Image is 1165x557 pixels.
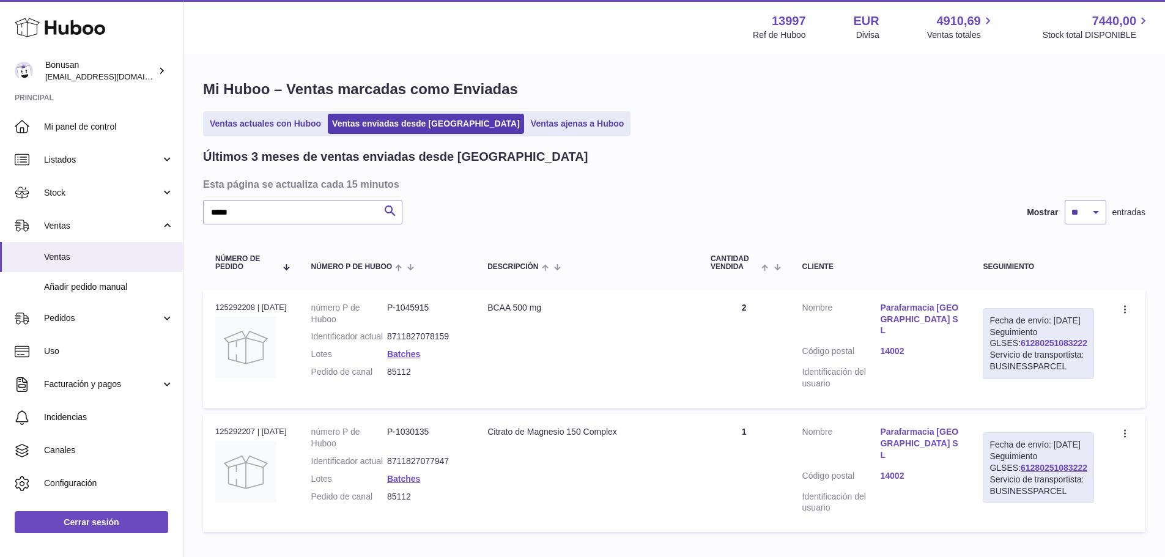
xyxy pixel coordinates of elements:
dt: Lotes [311,349,387,360]
div: Servicio de transportista: BUSINESSPARCEL [989,349,1087,372]
a: 7440,00 Stock total DISPONIBLE [1043,13,1150,41]
dt: Identificación del usuario [802,366,881,389]
a: Batches [387,349,420,359]
div: Citrato de Magnesio 150 Complex [487,426,686,438]
span: Listados [44,154,161,166]
dt: Identificación del usuario [802,491,881,514]
a: 4910,69 Ventas totales [927,13,995,41]
a: Parafarmacia [GEOGRAPHIC_DATA] SL [880,302,958,337]
dt: Nombre [802,426,881,464]
td: 2 [698,290,790,408]
span: 4910,69 [936,13,980,29]
div: Seguimiento GLSES: [983,432,1094,503]
div: Cliente [802,263,959,271]
h1: Mi Huboo – Ventas marcadas como Enviadas [203,79,1145,99]
div: 125292208 | [DATE] [215,302,287,313]
dd: P-1030135 [387,426,463,449]
dt: Identificador actual [311,456,387,467]
dt: Lotes [311,473,387,485]
div: Bonusan [45,59,155,83]
img: no-photo.jpg [215,441,276,503]
span: Canales [44,444,174,456]
span: Uso [44,345,174,357]
span: Configuración [44,478,174,489]
span: Cantidad vendida [711,255,758,271]
div: BCAA 500 mg [487,302,686,314]
dt: Pedido de canal [311,491,387,503]
strong: 13997 [772,13,806,29]
div: Servicio de transportista: BUSINESSPARCEL [989,474,1087,497]
span: [EMAIL_ADDRESS][DOMAIN_NAME] [45,72,180,81]
dt: Pedido de canal [311,366,387,378]
span: Stock total DISPONIBLE [1043,29,1150,41]
a: 14002 [880,470,958,482]
img: info@bonusan.es [15,62,33,80]
span: 7440,00 [1092,13,1136,29]
dt: número P de Huboo [311,426,387,449]
label: Mostrar [1027,207,1058,218]
div: Seguimiento [983,263,1094,271]
a: 61280251083222 [1021,463,1087,473]
div: 125292207 | [DATE] [215,426,287,437]
span: Stock [44,187,161,199]
a: Parafarmacia [GEOGRAPHIC_DATA] SL [880,426,958,461]
a: 61280251083222 [1021,338,1087,348]
dd: 8711827077947 [387,456,463,467]
span: Añadir pedido manual [44,281,174,293]
div: Divisa [856,29,879,41]
dd: 85112 [387,366,463,378]
span: Ventas [44,251,174,263]
div: Ref de Huboo [753,29,805,41]
dt: Código postal [802,470,881,485]
span: Número de pedido [215,255,276,271]
a: 14002 [880,345,958,357]
a: Cerrar sesión [15,511,168,533]
span: Ventas [44,220,161,232]
dt: número P de Huboo [311,302,387,325]
dd: P-1045915 [387,302,463,325]
dt: Nombre [802,302,881,340]
div: Seguimiento GLSES: [983,308,1094,379]
span: Pedidos [44,312,161,324]
span: Descripción [487,263,538,271]
td: 1 [698,414,790,532]
span: Facturación y pagos [44,378,161,390]
a: Ventas ajenas a Huboo [527,114,629,134]
dd: 85112 [387,491,463,503]
div: Fecha de envío: [DATE] [989,439,1087,451]
span: Ventas totales [927,29,995,41]
strong: EUR [854,13,879,29]
h3: Esta página se actualiza cada 15 minutos [203,177,1142,191]
span: entradas [1112,207,1145,218]
div: Fecha de envío: [DATE] [989,315,1087,326]
a: Ventas actuales con Huboo [205,114,325,134]
span: número P de Huboo [311,263,392,271]
dt: Identificador actual [311,331,387,342]
span: Incidencias [44,411,174,423]
h2: Últimos 3 meses de ventas enviadas desde [GEOGRAPHIC_DATA] [203,149,588,165]
dt: Código postal [802,345,881,360]
a: Batches [387,474,420,484]
dd: 8711827078159 [387,331,463,342]
span: Mi panel de control [44,121,174,133]
a: Ventas enviadas desde [GEOGRAPHIC_DATA] [328,114,524,134]
img: no-photo.jpg [215,317,276,378]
